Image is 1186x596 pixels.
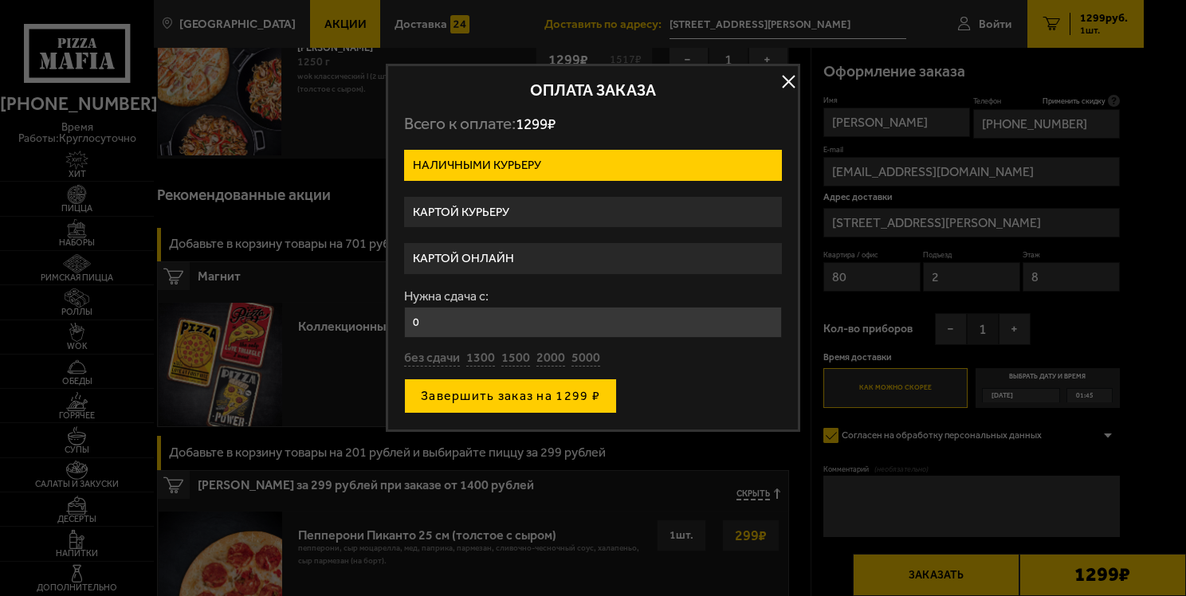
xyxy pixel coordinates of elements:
h2: Оплата заказа [404,82,782,98]
label: Нужна сдача с: [404,290,782,303]
p: Всего к оплате: [404,114,782,134]
button: 5000 [571,350,600,367]
button: 1500 [501,350,530,367]
label: Картой курьеру [404,197,782,228]
button: 2000 [536,350,565,367]
button: Завершить заказ на 1299 ₽ [404,378,617,414]
label: Картой онлайн [404,243,782,274]
label: Наличными курьеру [404,150,782,181]
button: 1300 [466,350,495,367]
button: без сдачи [404,350,460,367]
span: 1299 ₽ [516,115,556,133]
